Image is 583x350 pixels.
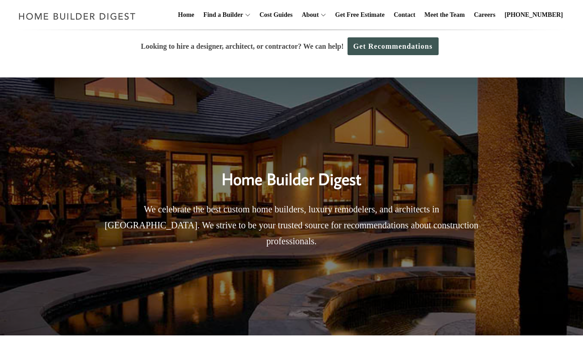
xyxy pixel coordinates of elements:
[174,0,198,30] a: Home
[200,0,243,30] a: Find a Builder
[390,0,419,30] a: Contact
[256,0,297,30] a: Cost Guides
[298,0,318,30] a: About
[98,201,485,249] p: We celebrate the best custom home builders, luxury remodelers, and architects in [GEOGRAPHIC_DATA...
[501,0,567,30] a: [PHONE_NUMBER]
[332,0,389,30] a: Get Free Estimate
[470,0,499,30] a: Careers
[421,0,469,30] a: Meet the Team
[98,150,485,191] h2: Home Builder Digest
[15,7,140,25] img: Home Builder Digest
[348,37,439,55] a: Get Recommendations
